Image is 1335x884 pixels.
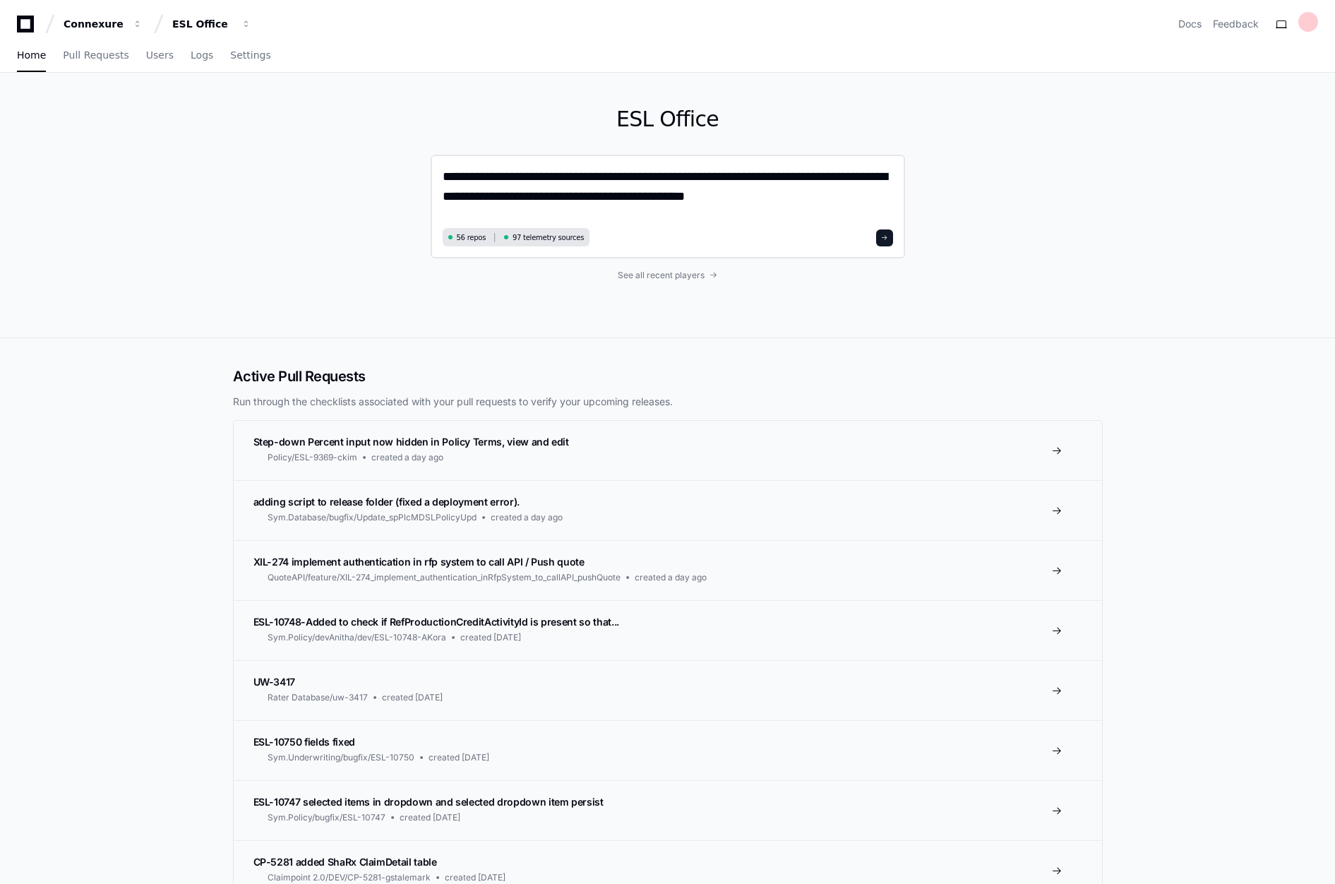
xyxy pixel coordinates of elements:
span: Claimpoint 2.0/DEV/CP-5281-gstalemark [268,872,431,883]
a: Home [17,40,46,72]
a: Users [146,40,174,72]
span: 56 repos [457,232,486,243]
span: Users [146,51,174,59]
span: ESL-10747 selected items in dropdown and selected dropdown item persist [253,796,604,808]
span: adding script to release folder (fixed a deployment error). [253,496,520,508]
a: Pull Requests [63,40,128,72]
span: Settings [230,51,270,59]
a: UW-3417Rater Database/uw-3417created [DATE] [234,660,1102,720]
span: created a day ago [371,452,443,463]
a: See all recent players [431,270,905,281]
a: ESL-10747 selected items in dropdown and selected dropdown item persistSym.Policy/bugfix/ESL-1074... [234,780,1102,840]
span: Sym.Database/bugfix/Update_spPlcMDSLPolicyUpd [268,512,477,523]
h1: ESL Office [431,107,905,132]
span: 97 telemetry sources [513,232,584,243]
span: created [DATE] [400,812,460,823]
span: created [DATE] [382,692,443,703]
a: Settings [230,40,270,72]
button: Connexure [58,11,148,37]
a: XIL-274 implement authentication in rfp system to call API / Push quoteQuoteAPI/feature/XIL-274_i... [234,540,1102,600]
a: ESL-10748-Added to check if RefProductionCreditActivityId is present so that...Sym.Policy/devAnit... [234,600,1102,660]
span: created [DATE] [429,752,489,763]
span: created [DATE] [445,872,505,883]
div: Connexure [64,17,124,31]
span: Logs [191,51,213,59]
span: ESL-10750 fields fixed [253,736,355,748]
span: UW-3417 [253,676,296,688]
span: Pull Requests [63,51,128,59]
span: CP-5281 added ShaRx ClaimDetail table [253,856,437,868]
span: QuoteAPI/feature/XIL-274_implement_authentication_inRfpSystem_to_callAPI_pushQuote [268,572,621,583]
a: Logs [191,40,213,72]
button: ESL Office [167,11,257,37]
a: Docs [1178,17,1202,31]
button: Feedback [1213,17,1259,31]
span: Step-down Percent input now hidden in Policy Terms, view and edit [253,436,569,448]
span: ESL-10748-Added to check if RefProductionCreditActivityId is present so that... [253,616,619,628]
span: Sym.Policy/devAnitha/dev/ESL-10748-AKora [268,632,446,643]
a: Step-down Percent input now hidden in Policy Terms, view and editPolicy/ESL-9369-ckimcreated a da... [234,421,1102,480]
span: Sym.Underwriting/bugfix/ESL-10750 [268,752,414,763]
a: adding script to release folder (fixed a deployment error).Sym.Database/bugfix/Update_spPlcMDSLPo... [234,480,1102,540]
span: created [DATE] [460,632,521,643]
span: Policy/ESL-9369-ckim [268,452,357,463]
span: created a day ago [635,572,707,583]
a: ESL-10750 fields fixedSym.Underwriting/bugfix/ESL-10750created [DATE] [234,720,1102,780]
div: ESL Office [172,17,233,31]
span: Sym.Policy/bugfix/ESL-10747 [268,812,385,823]
span: Home [17,51,46,59]
span: See all recent players [618,270,705,281]
span: created a day ago [491,512,563,523]
span: Rater Database/uw-3417 [268,692,368,703]
p: Run through the checklists associated with your pull requests to verify your upcoming releases. [233,395,1103,409]
h2: Active Pull Requests [233,366,1103,386]
span: XIL-274 implement authentication in rfp system to call API / Push quote [253,556,585,568]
